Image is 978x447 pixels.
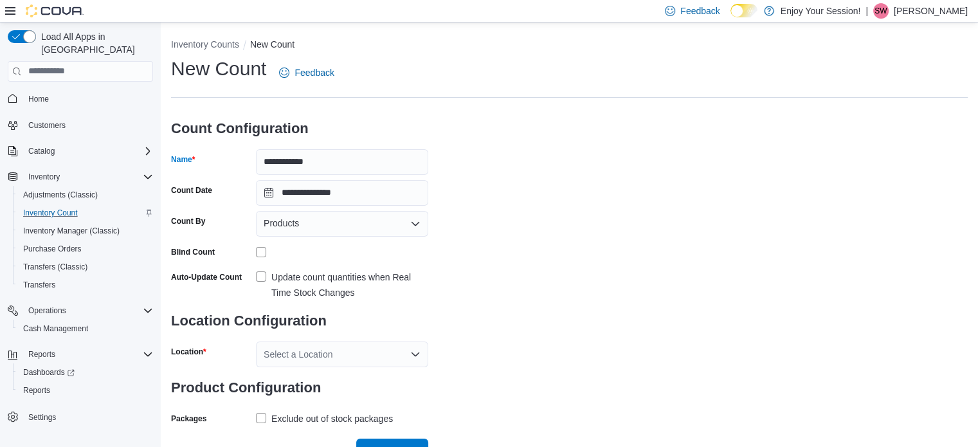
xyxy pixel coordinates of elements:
button: Operations [23,303,71,318]
span: Customers [23,117,153,133]
nav: An example of EuiBreadcrumbs [171,38,968,53]
span: Operations [23,303,153,318]
button: Operations [3,302,158,320]
button: Adjustments (Classic) [13,186,158,204]
span: Catalog [28,146,55,156]
div: Sarah Wilson [873,3,889,19]
button: Inventory Manager (Classic) [13,222,158,240]
span: Reports [23,385,50,396]
button: Catalog [23,143,60,159]
span: Inventory [23,169,153,185]
label: Name [171,154,195,165]
label: Location [171,347,206,357]
span: Transfers (Classic) [23,262,87,272]
span: Catalog [23,143,153,159]
h3: Location Configuration [171,300,428,342]
a: Customers [23,118,71,133]
h3: Count Configuration [171,108,428,149]
button: Transfers [13,276,158,294]
span: Transfers (Classic) [18,259,153,275]
button: Reports [13,381,158,399]
span: Purchase Orders [18,241,153,257]
span: Transfers [23,280,55,290]
span: SW [874,3,887,19]
label: Packages [171,414,206,424]
a: Transfers [18,277,60,293]
p: | [865,3,868,19]
span: Cash Management [18,321,153,336]
span: Feedback [680,5,720,17]
button: Purchase Orders [13,240,158,258]
a: Home [23,91,54,107]
span: Reports [23,347,153,362]
button: Inventory [3,168,158,186]
span: Inventory Manager (Classic) [18,223,153,239]
span: Adjustments (Classic) [18,187,153,203]
span: Reports [28,349,55,360]
span: Dark Mode [730,17,731,18]
button: Inventory [23,169,65,185]
label: Auto-Update Count [171,272,242,282]
span: Home [23,91,153,107]
span: Settings [23,408,153,424]
a: Inventory Count [18,205,83,221]
a: Dashboards [18,365,80,380]
button: Inventory Count [13,204,158,222]
span: Feedback [294,66,334,79]
input: Press the down key to open a popover containing a calendar. [256,180,428,206]
span: Inventory [28,172,60,182]
span: Inventory Count [18,205,153,221]
button: Customers [3,116,158,134]
button: Open list of options [410,349,421,360]
button: Transfers (Classic) [13,258,158,276]
a: Transfers (Classic) [18,259,93,275]
button: Open list of options [410,219,421,229]
img: Cova [26,5,84,17]
span: Dashboards [23,367,75,378]
button: Catalog [3,142,158,160]
a: Settings [23,410,61,425]
span: Reports [18,383,153,398]
div: Blind Count [171,247,215,257]
span: Home [28,94,49,104]
span: Load All Apps in [GEOGRAPHIC_DATA] [36,30,153,56]
span: Purchase Orders [23,244,82,254]
button: New Count [250,39,294,50]
button: Reports [3,345,158,363]
span: Settings [28,412,56,423]
button: Inventory Counts [171,39,239,50]
label: Count Date [171,185,212,196]
span: Adjustments (Classic) [23,190,98,200]
a: Feedback [274,60,339,86]
a: Cash Management [18,321,93,336]
span: Transfers [18,277,153,293]
h1: New Count [171,56,266,82]
button: Cash Management [13,320,158,338]
span: Cash Management [23,324,88,334]
span: Dashboards [18,365,153,380]
a: Dashboards [13,363,158,381]
div: Exclude out of stock packages [271,411,393,426]
span: Inventory Manager (Classic) [23,226,120,236]
button: Settings [3,407,158,426]
p: Enjoy Your Session! [781,3,861,19]
input: Dark Mode [730,4,757,17]
a: Inventory Manager (Classic) [18,223,125,239]
span: Inventory Count [23,208,78,218]
label: Count By [171,216,205,226]
h3: Product Configuration [171,367,428,408]
div: Update count quantities when Real Time Stock Changes [271,269,428,300]
span: Customers [28,120,66,131]
span: Products [264,215,299,231]
a: Purchase Orders [18,241,87,257]
span: Operations [28,306,66,316]
a: Reports [18,383,55,398]
p: [PERSON_NAME] [894,3,968,19]
button: Reports [23,347,60,362]
button: Home [3,89,158,108]
a: Adjustments (Classic) [18,187,103,203]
